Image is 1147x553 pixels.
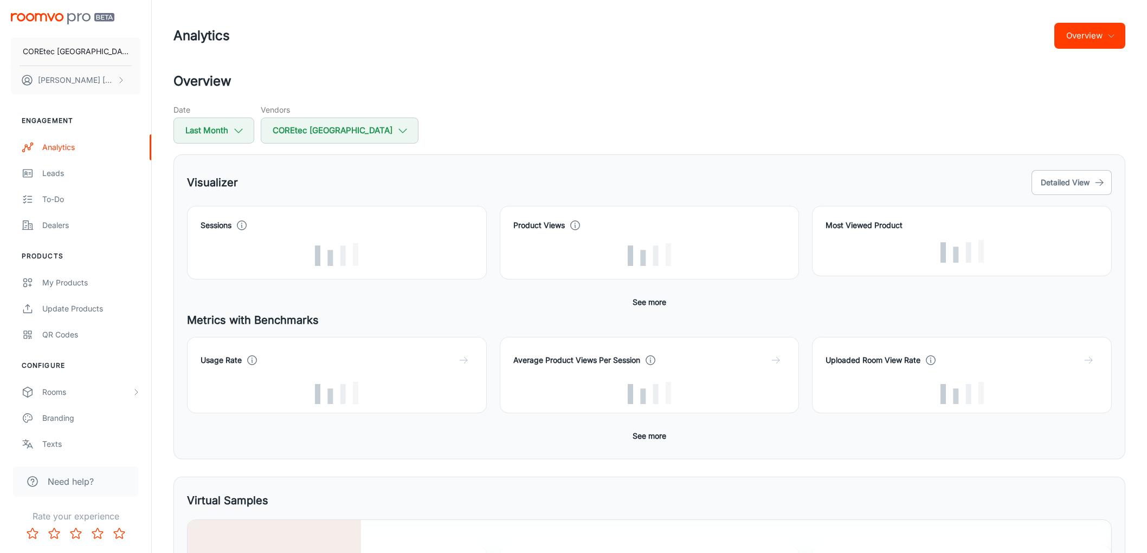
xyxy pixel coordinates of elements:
[261,104,418,115] h5: Vendors
[261,118,418,144] button: COREtec [GEOGRAPHIC_DATA]
[1032,170,1112,195] button: Detailed View
[87,523,108,544] button: Rate 4 star
[513,354,640,366] h4: Average Product Views Per Session
[42,438,140,450] div: Texts
[11,37,140,66] button: COREtec [GEOGRAPHIC_DATA]
[173,118,254,144] button: Last Month
[315,243,358,266] img: Loading
[48,475,94,488] span: Need help?
[43,523,65,544] button: Rate 2 star
[38,74,114,86] p: [PERSON_NAME] [PERSON_NAME]
[23,45,128,57] p: COREtec [GEOGRAPHIC_DATA]
[42,141,140,153] div: Analytics
[628,292,671,312] button: See more
[628,243,671,266] img: Loading
[826,354,920,366] h4: Uploaded Room View Rate
[315,382,358,405] img: Loading
[42,193,140,205] div: To-do
[940,382,984,405] img: Loading
[108,523,130,544] button: Rate 5 star
[187,174,238,191] h5: Visualizer
[826,219,1098,231] h4: Most Viewed Product
[628,382,671,405] img: Loading
[628,426,671,446] button: See more
[22,523,43,544] button: Rate 1 star
[187,312,1112,328] h5: Metrics with Benchmarks
[42,386,132,398] div: Rooms
[42,277,140,289] div: My Products
[65,523,87,544] button: Rate 3 star
[42,303,140,315] div: Update Products
[187,492,268,509] h5: Virtual Samples
[201,354,242,366] h4: Usage Rate
[173,104,254,115] h5: Date
[42,167,140,179] div: Leads
[42,412,140,424] div: Branding
[42,329,140,341] div: QR Codes
[42,219,140,231] div: Dealers
[940,240,984,263] img: Loading
[173,71,1125,91] h2: Overview
[11,66,140,94] button: [PERSON_NAME] [PERSON_NAME]
[11,13,114,24] img: Roomvo PRO Beta
[513,219,565,231] h4: Product Views
[201,219,231,231] h4: Sessions
[9,510,143,523] p: Rate your experience
[1054,23,1125,49] button: Overview
[173,26,230,45] h1: Analytics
